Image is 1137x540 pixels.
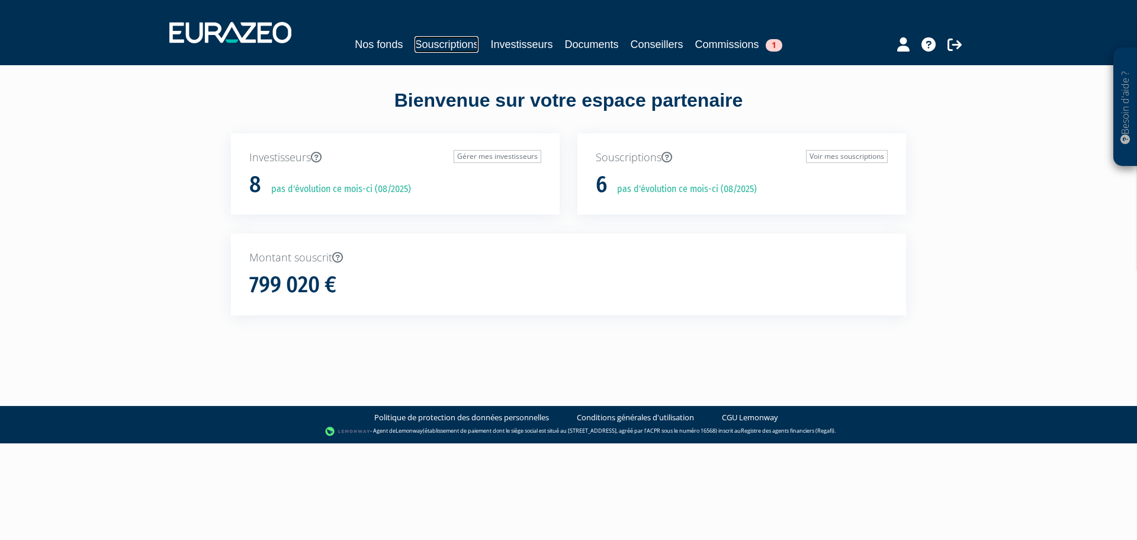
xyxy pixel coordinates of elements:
p: Montant souscrit [249,250,888,266]
a: Souscriptions [415,36,478,53]
a: Lemonway [396,427,423,434]
a: Politique de protection des données personnelles [374,412,549,423]
a: Gérer mes investisseurs [454,150,541,163]
a: Conditions générales d'utilisation [577,412,694,423]
p: Souscriptions [596,150,888,165]
h1: 8 [249,172,261,197]
a: Nos fonds [355,36,403,53]
a: Conseillers [631,36,683,53]
p: pas d'évolution ce mois-ci (08/2025) [263,183,411,196]
p: Investisseurs [249,150,541,165]
p: Besoin d'aide ? [1119,54,1132,161]
div: Bienvenue sur votre espace partenaire [222,87,915,133]
a: Commissions1 [695,36,782,53]
a: Documents [565,36,619,53]
div: - Agent de (établissement de paiement dont le siège social est situé au [STREET_ADDRESS], agréé p... [12,426,1125,437]
a: Investisseurs [490,36,553,53]
img: logo-lemonway.png [325,426,371,437]
h1: 799 020 € [249,273,336,298]
a: CGU Lemonway [722,412,778,423]
img: 1732889491-logotype_eurazeo_blanc_rvb.png [169,22,291,43]
a: Voir mes souscriptions [806,150,888,163]
p: pas d'évolution ce mois-ci (08/2025) [609,183,757,196]
span: 1 [766,39,782,52]
h1: 6 [596,172,607,197]
a: Registre des agents financiers (Regafi) [741,427,834,434]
